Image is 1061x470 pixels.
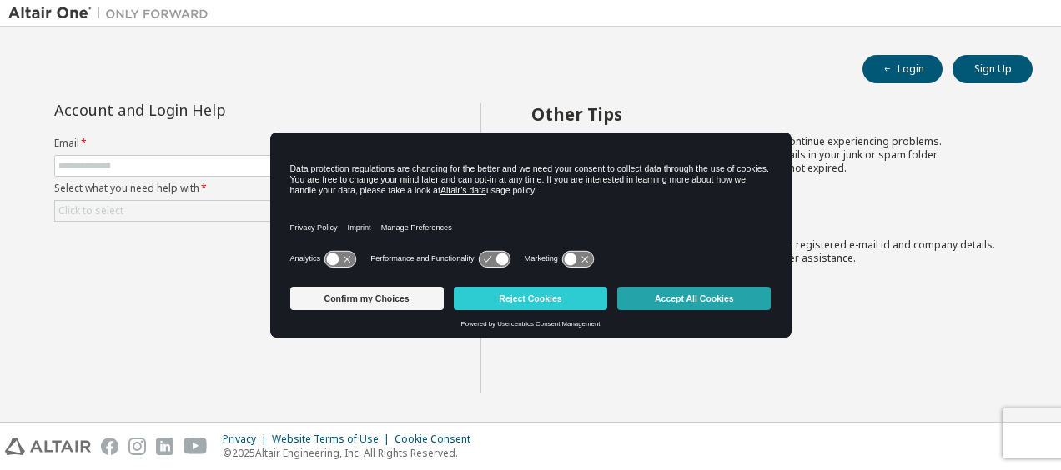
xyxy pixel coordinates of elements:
[223,446,480,460] p: © 2025 Altair Engineering, Inc. All Rights Reserved.
[862,55,943,83] button: Login
[54,182,435,195] label: Select what you need help with
[5,437,91,455] img: altair_logo.svg
[54,137,435,150] label: Email
[395,432,480,446] div: Cookie Consent
[54,103,359,117] div: Account and Login Help
[272,432,395,446] div: Website Terms of Use
[223,432,272,446] div: Privacy
[128,437,146,455] img: instagram.svg
[101,437,118,455] img: facebook.svg
[184,437,208,455] img: youtube.svg
[55,201,434,221] div: Click to select
[531,103,1003,125] h2: Other Tips
[156,437,173,455] img: linkedin.svg
[58,204,123,217] div: Click to select
[8,5,217,22] img: Altair One
[953,55,1033,83] button: Sign Up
